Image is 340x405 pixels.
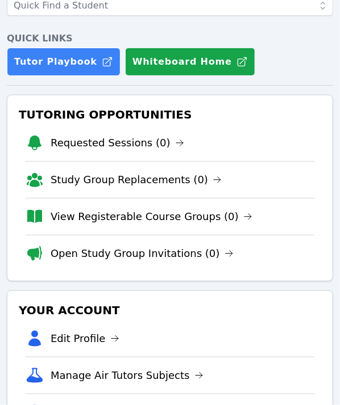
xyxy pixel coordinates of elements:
a: Study Group Replacements (0) [51,172,222,188]
h3: Tutoring Opportunities [16,104,324,125]
a: Edit Profile [51,331,119,347]
a: Requested Sessions (0) [51,135,184,151]
h4: Quick Links [7,32,333,45]
a: View Registerable Course Groups (0) [51,209,252,225]
a: Tutor Playbook [7,48,121,76]
a: Open Study Group Invitations (0) [51,246,234,261]
a: Manage Air Tutors Subjects [51,368,204,383]
button: Whiteboard Home [125,48,255,76]
h3: Your Account [16,300,324,320]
